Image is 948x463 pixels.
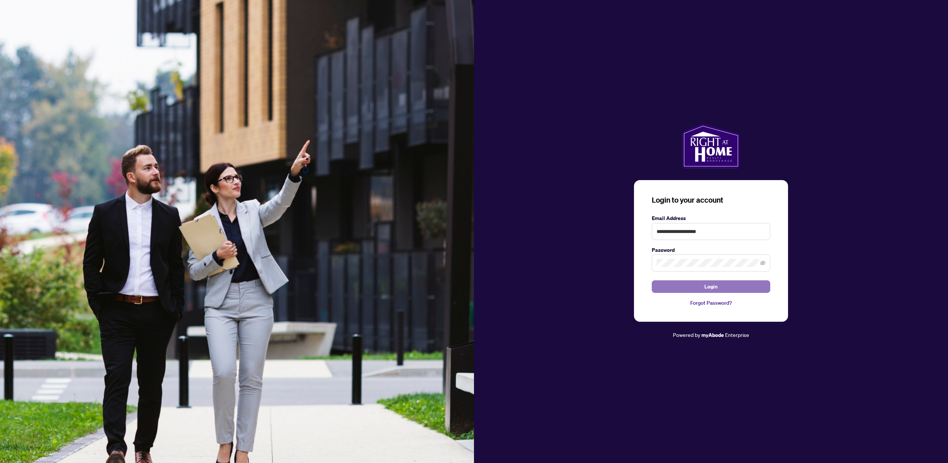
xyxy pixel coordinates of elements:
[760,260,765,266] span: eye-invisible
[652,280,770,293] button: Login
[652,214,770,222] label: Email Address
[704,281,718,293] span: Login
[682,124,740,168] img: ma-logo
[725,331,749,338] span: Enterprise
[673,331,700,338] span: Powered by
[652,195,770,205] h3: Login to your account
[701,331,724,339] a: myAbode
[652,299,770,307] a: Forgot Password?
[652,246,770,254] label: Password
